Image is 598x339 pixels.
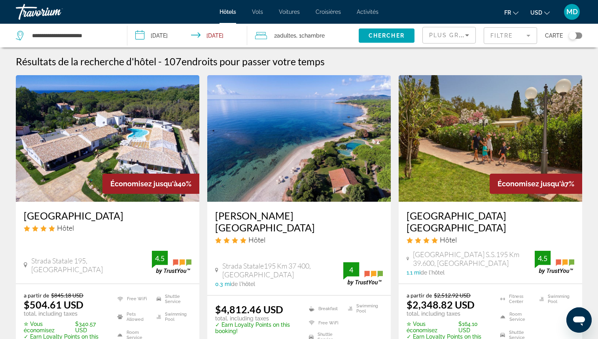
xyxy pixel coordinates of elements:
[220,9,236,15] a: Hôtels
[429,30,469,40] mat-select: Sort by
[152,251,191,274] img: trustyou-badge.svg
[545,30,563,41] span: Carte
[164,55,325,67] h2: 107
[359,28,414,43] button: Chercher
[369,32,405,39] span: Chercher
[440,235,457,244] span: Hôtel
[399,75,582,202] img: Hotel image
[498,180,565,188] span: Économisez jusqu'à
[153,310,191,324] li: Swimming Pool
[152,254,168,263] div: 4.5
[407,210,574,233] a: [GEOGRAPHIC_DATA] [GEOGRAPHIC_DATA]
[420,269,445,276] span: de l'hôtel
[407,299,475,311] ins: $2,348.82 USD
[24,292,49,299] span: a partir de
[248,235,265,244] span: Hôtel
[16,2,95,22] a: Travorium
[102,174,199,194] div: 40%
[434,292,471,299] del: $2,512.92 USD
[407,235,574,244] div: 4 star Hotel
[110,180,178,188] span: Économisez jusqu'à
[31,256,152,274] span: Strada Statale 195, [GEOGRAPHIC_DATA]
[182,55,325,67] span: endroits pour passer votre temps
[24,299,83,311] ins: $504.61 USD
[51,292,83,299] del: $845.18 USD
[215,303,283,315] ins: $4,812.46 USD
[207,75,391,202] img: Hotel image
[496,310,535,324] li: Room Service
[231,281,255,287] span: de l'hôtel
[274,30,296,41] span: 2
[535,251,574,274] img: trustyou-badge.svg
[305,318,344,328] li: Free WiFi
[504,9,511,16] span: fr
[407,269,420,276] span: 1.1 mi
[504,7,519,18] button: Change language
[24,210,191,222] a: [GEOGRAPHIC_DATA]
[530,7,550,18] button: Change currency
[407,292,432,299] span: a partir de
[215,281,231,287] span: 0.3 mi
[16,55,156,67] h1: Résultats de la recherche d'hôtel
[530,9,542,16] span: USD
[536,292,574,306] li: Swimming Pool
[114,292,152,306] li: Free WiFi
[222,261,343,279] span: Strada Statale195 Km 37 400, [GEOGRAPHIC_DATA]
[563,32,582,39] button: Toggle map
[247,24,359,47] button: Travelers: 2 adults, 0 children
[215,210,383,233] a: [PERSON_NAME] [GEOGRAPHIC_DATA]
[24,321,108,333] p: $340.57 USD
[24,321,73,333] span: ✮ Vous économisez
[279,9,300,15] a: Voitures
[296,30,325,41] span: , 1
[429,32,524,38] span: Plus grandes économies
[305,303,344,314] li: Breakfast
[24,223,191,232] div: 4 star Hotel
[24,311,108,317] p: total, including taxes
[252,9,263,15] a: Vols
[535,254,551,263] div: 4.5
[127,24,247,47] button: Check-in date: Oct 2, 2025 Check-out date: Oct 5, 2025
[344,303,383,314] li: Swimming Pool
[562,4,582,20] button: User Menu
[413,250,535,267] span: [GEOGRAPHIC_DATA] S.S.195 Km 39.600, [GEOGRAPHIC_DATA]
[357,9,378,15] a: Activités
[343,265,359,275] div: 4
[16,75,199,202] img: Hotel image
[215,235,383,244] div: 4 star Hotel
[57,223,74,232] span: Hôtel
[215,322,299,334] p: ✓ Earn Loyalty Points on this booking!
[407,311,490,317] p: total, including taxes
[158,55,162,67] span: -
[496,292,535,306] li: Fitness Center
[277,32,296,39] span: Adultes
[301,32,325,39] span: Chambre
[407,321,490,333] p: $164.10 USD
[484,27,537,44] button: Filter
[490,174,582,194] div: 7%
[407,321,456,333] span: ✮ Vous économisez
[215,315,299,322] p: total, including taxes
[114,310,152,324] li: Pets Allowed
[316,9,341,15] a: Croisières
[566,8,578,16] span: MD
[566,307,592,333] iframe: Bouton de lancement de la fenêtre de messagerie
[343,262,383,286] img: trustyou-badge.svg
[153,292,191,306] li: Shuttle Service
